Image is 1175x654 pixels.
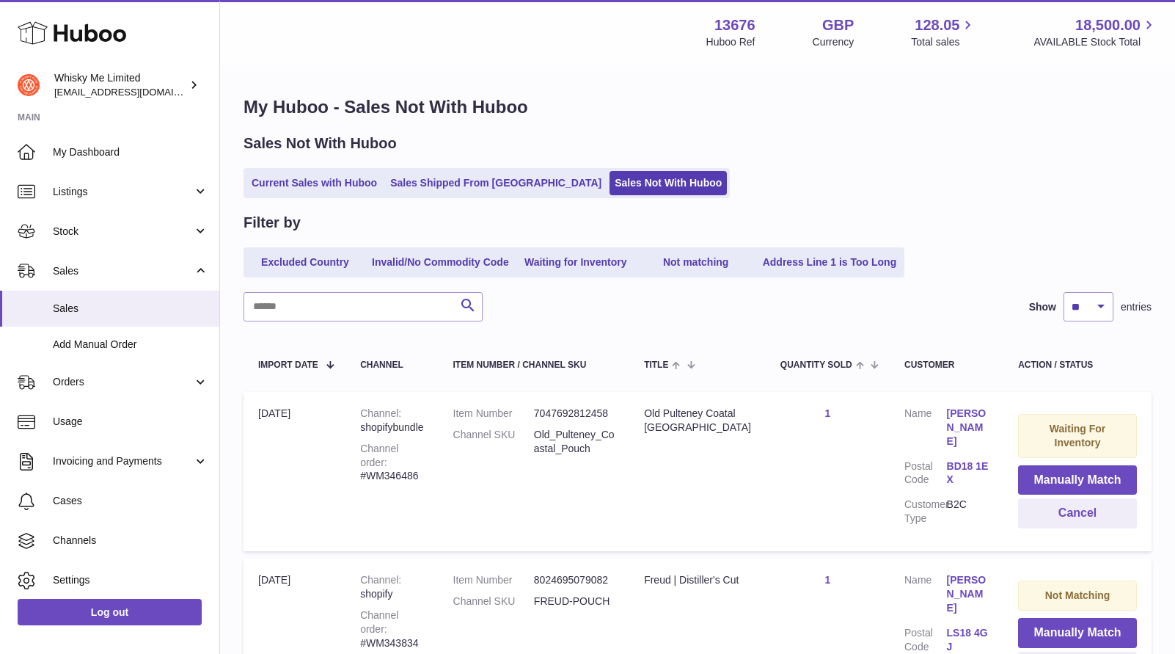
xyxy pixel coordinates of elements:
[453,573,534,587] dt: Item Number
[911,35,976,49] span: Total sales
[780,360,852,370] span: Quantity Sold
[54,71,186,99] div: Whisky Me Limited
[54,86,216,98] span: [EMAIL_ADDRESS][DOMAIN_NAME]
[53,338,208,352] span: Add Manual Order
[1018,498,1137,528] button: Cancel
[904,360,989,370] div: Customer
[534,428,615,456] dd: Old_Pulteney_Coastal_Pouch
[53,375,193,389] span: Orders
[53,454,193,468] span: Invoicing and Payments
[904,407,947,452] dt: Name
[53,264,193,278] span: Sales
[947,626,989,654] a: LS18 4GJ
[904,459,947,491] dt: Postal Code
[385,171,607,195] a: Sales Shipped From [GEOGRAPHIC_DATA]
[18,74,40,96] img: orders@whiskyshop.com
[947,407,989,448] a: [PERSON_NAME]
[360,574,401,586] strong: Channel
[1121,300,1152,314] span: entries
[53,225,193,239] span: Stock
[947,459,989,487] a: BD18 1EX
[246,250,364,275] a: Excluded Country
[453,428,534,456] dt: Channel SKU
[453,407,534,421] dt: Item Number
[360,442,423,484] div: #WM346486
[53,415,208,429] span: Usage
[453,360,615,370] div: Item Number / Channel SKU
[534,407,615,421] dd: 7047692812458
[244,392,345,551] td: [DATE]
[947,498,989,526] dd: B2C
[53,145,208,159] span: My Dashboard
[915,15,959,35] span: 128.05
[53,534,208,548] span: Channels
[911,15,976,49] a: 128.05 Total sales
[244,213,301,233] h2: Filter by
[825,574,831,586] a: 1
[706,35,755,49] div: Huboo Ref
[758,250,902,275] a: Address Line 1 is Too Long
[644,407,751,435] div: Old Pulteney Coatal [GEOGRAPHIC_DATA]
[517,250,634,275] a: Waiting for Inventory
[53,573,208,587] span: Settings
[610,171,727,195] a: Sales Not With Huboo
[904,573,947,619] dt: Name
[1018,360,1137,370] div: Action / Status
[1018,618,1137,648] button: Manually Match
[360,609,398,635] strong: Channel order
[360,573,423,601] div: shopify
[360,407,401,419] strong: Channel
[453,595,534,608] dt: Channel SKU
[1075,15,1141,35] span: 18,500.00
[947,573,989,615] a: [PERSON_NAME]
[822,15,854,35] strong: GBP
[534,573,615,587] dd: 8024695079082
[904,498,947,526] dt: Customer Type
[813,35,854,49] div: Currency
[360,407,423,435] div: shopifybundle
[714,15,755,35] strong: 13676
[644,573,751,587] div: Freud | Distiller's Cut
[825,407,831,419] a: 1
[258,360,318,370] span: Import date
[1050,423,1105,448] strong: Waiting For Inventory
[1029,300,1056,314] label: Show
[644,360,668,370] span: Title
[18,599,202,625] a: Log out
[246,171,382,195] a: Current Sales with Huboo
[1033,35,1157,49] span: AVAILABLE Stock Total
[53,185,193,199] span: Listings
[53,302,208,316] span: Sales
[1033,15,1157,49] a: 18,500.00 AVAILABLE Stock Total
[367,250,514,275] a: Invalid/No Commodity Code
[1018,465,1137,495] button: Manually Match
[360,360,423,370] div: Channel
[244,95,1152,119] h1: My Huboo - Sales Not With Huboo
[360,608,423,650] div: #WM343834
[1045,589,1110,601] strong: Not Matching
[637,250,755,275] a: Not matching
[244,134,397,153] h2: Sales Not With Huboo
[534,595,615,608] dd: FREUD-POUCH
[53,494,208,508] span: Cases
[360,443,398,468] strong: Channel order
